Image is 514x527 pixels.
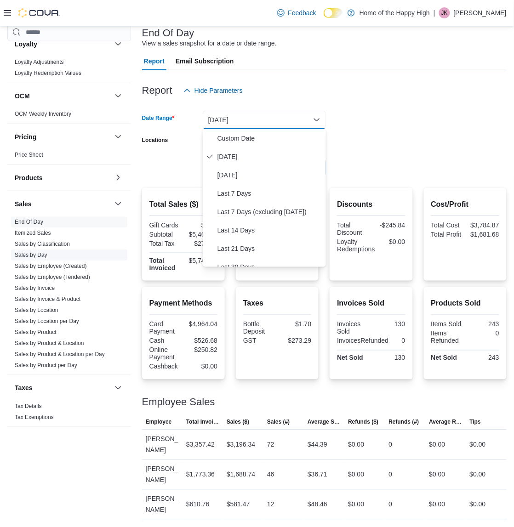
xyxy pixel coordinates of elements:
span: Custom Date [217,133,322,144]
div: View a sales snapshot for a date or date range. [142,39,277,48]
div: Gift Cards [149,221,182,229]
div: $526.68 [185,337,217,345]
div: $1,688.74 [227,469,255,480]
div: Items Sold [431,321,463,328]
strong: Net Sold [337,354,363,362]
span: Average Refund [429,419,463,426]
div: $3,196.34 [227,439,255,450]
h3: OCM [15,91,30,101]
span: Tax Details [15,403,42,410]
span: Loyalty Adjustments [15,59,64,66]
div: $5,466.55 [185,231,217,238]
a: Sales by Day [15,252,47,259]
a: OCM Weekly Inventory [15,111,71,118]
a: Sales by Invoice & Product [15,296,80,303]
div: Taxes [7,401,131,427]
div: Total Discount [337,221,369,236]
div: Loyalty Redemptions [337,238,375,253]
div: Cash [149,337,182,345]
button: Taxes [113,383,124,394]
p: [PERSON_NAME] [454,7,507,18]
a: Sales by Classification [15,241,70,248]
div: Joshua Kirkham [439,7,450,18]
div: 243 [467,321,499,328]
button: Loyalty [15,40,111,49]
div: $1,681.68 [467,231,499,238]
div: $0.00 [185,363,217,370]
span: Refunds (#) [389,419,419,426]
img: Cova [18,8,60,17]
span: Loyalty Redemption Values [15,70,81,77]
span: Last 30 Days [217,261,322,272]
span: Last 7 Days (excluding [DATE]) [217,206,322,217]
div: Total Cost [431,221,463,229]
strong: Total Invoiced [149,257,176,272]
div: $0.00 [470,499,486,510]
span: Tips [470,419,481,426]
div: OCM [7,109,131,124]
button: Hide Parameters [180,81,246,100]
div: $36.71 [308,469,327,480]
span: [DATE] [217,170,322,181]
div: $0.00 [470,469,486,480]
div: Bottle Deposit [243,321,275,335]
a: Sales by Invoice [15,285,55,292]
a: Sales by Product per Day [15,363,77,369]
h3: Products [15,173,43,182]
div: 0 [389,439,393,450]
span: Hide Parameters [194,86,243,95]
h3: End Of Day [142,28,194,39]
span: Email Subscription [176,52,234,70]
div: $0.00 [429,469,445,480]
div: $0.00 [348,499,364,510]
div: InvoicesRefunded [337,337,388,345]
div: $0.00 [379,238,405,245]
span: JK [441,7,448,18]
label: Locations [142,136,168,144]
span: Last 14 Days [217,225,322,236]
p: | [434,7,435,18]
div: $3,357.42 [186,439,215,450]
div: $273.29 [279,337,311,345]
a: Tax Details [15,403,42,410]
span: Average Sale [308,419,341,426]
div: $274.99 [185,240,217,247]
a: Price Sheet [15,152,43,159]
input: Dark Mode [324,8,343,18]
div: Subtotal [149,231,182,238]
div: 12 [267,499,274,510]
div: 243 [467,354,499,362]
div: [PERSON_NAME] [142,490,183,519]
div: $0.00 [470,439,486,450]
div: $48.46 [308,499,327,510]
h2: Invoices Sold [337,298,405,309]
a: Sales by Location [15,307,58,314]
div: 130 [373,354,405,362]
a: Sales by Location per Day [15,318,79,325]
div: [PERSON_NAME] [142,460,183,489]
span: Sales by Invoice & Product [15,296,80,303]
div: $250.82 [185,346,217,354]
span: Feedback [288,8,316,17]
span: Last 21 Days [217,243,322,254]
div: $1,773.36 [186,469,215,480]
span: Total Invoiced [186,419,219,426]
label: Date Range [142,114,175,122]
span: Sales by Product & Location [15,340,84,347]
button: [DATE] [203,111,326,129]
h2: Total Sales ($) [149,199,217,210]
span: Tax Exemptions [15,414,54,421]
span: Sales by Employee (Created) [15,263,87,270]
div: $581.47 [227,499,250,510]
div: Card Payment [149,321,182,335]
button: OCM [113,91,124,102]
a: Itemized Sales [15,230,51,237]
button: Products [113,172,124,183]
div: Total Profit [431,231,463,238]
h2: Cost/Profit [431,199,499,210]
div: Items Refunded [431,330,463,345]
